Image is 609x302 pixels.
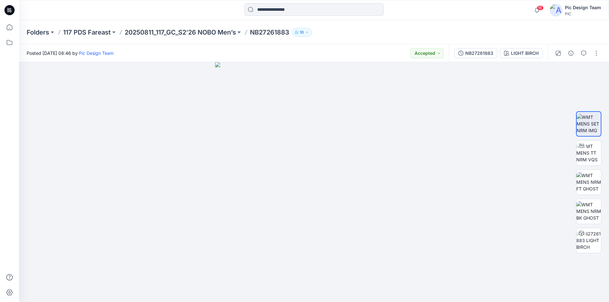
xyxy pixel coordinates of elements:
[576,172,601,192] img: WMT MENS NRM FT GHOST
[550,4,562,16] img: avatar
[577,114,601,134] img: WMT MENS SET NRM IMG
[250,28,289,37] p: NB27261883
[576,201,601,221] img: WMT MENS NRM BK GHOST
[454,48,497,58] button: NB27261883
[566,48,576,58] button: Details
[63,28,111,37] a: 117 PDS Fareast
[215,62,413,302] img: eyJhbGciOiJIUzI1NiIsImtpZCI6IjAiLCJzbHQiOiJzZXMiLCJ0eXAiOiJKV1QifQ.eyJkYXRhIjp7InR5cGUiOiJzdG9yYW...
[79,50,114,56] a: Pic Design Team
[500,48,543,58] button: LIGHT BIRCH
[300,29,304,36] p: 10
[537,5,544,10] span: 16
[565,11,601,16] div: PIC
[465,50,493,57] div: NB27261883
[292,28,312,37] button: 10
[27,50,114,56] span: Posted [DATE] 08:46 by
[565,4,601,11] div: Pic Design Team
[511,50,539,57] div: LIGHT BIRCH
[125,28,236,37] a: 20250811_117_GC_S2’26 NOBO Men’s
[576,230,601,250] img: NB27261883 LIGHT BIRCH
[27,28,49,37] a: Folders
[576,143,601,163] img: WMT MENS TT NRM VQS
